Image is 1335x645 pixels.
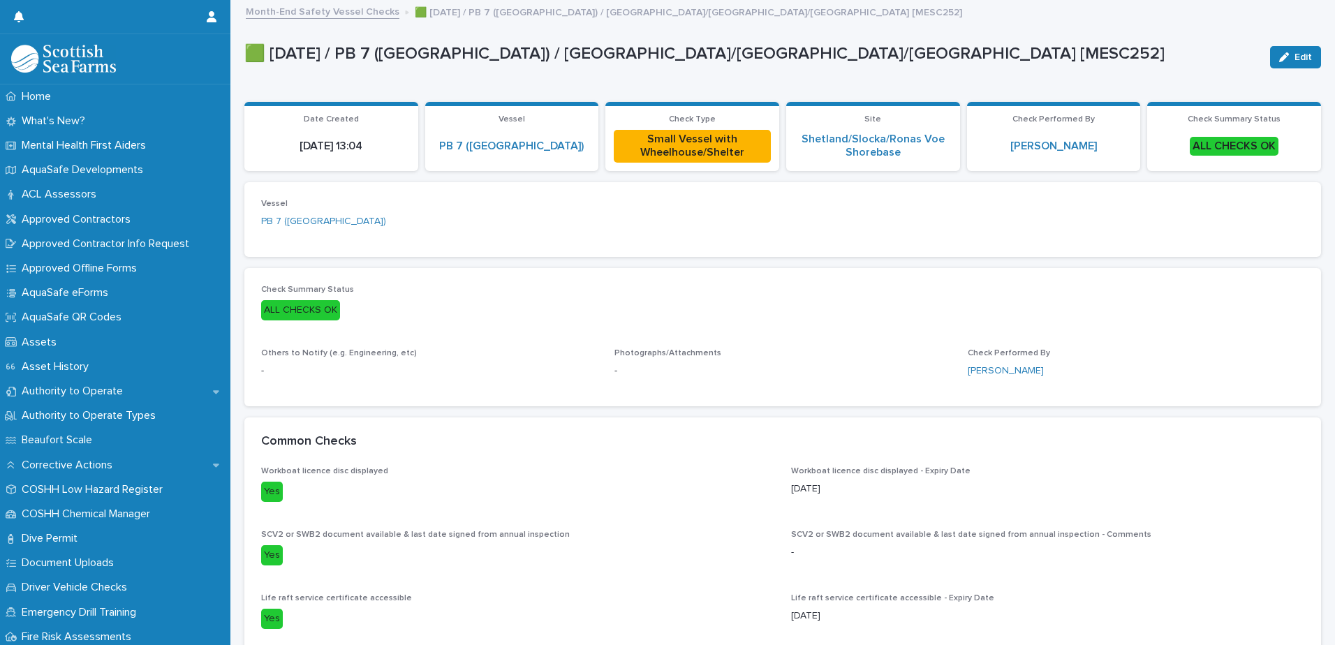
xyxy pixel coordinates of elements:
[16,286,119,299] p: AquaSafe eForms
[1295,52,1312,62] span: Edit
[261,286,354,294] span: Check Summary Status
[244,44,1259,64] p: 🟩 [DATE] / PB 7 ([GEOGRAPHIC_DATA]) / [GEOGRAPHIC_DATA]/[GEOGRAPHIC_DATA]/[GEOGRAPHIC_DATA] [MESC...
[16,606,147,619] p: Emergency Drill Training
[261,545,283,565] div: Yes
[669,115,716,124] span: Check Type
[968,349,1050,357] span: Check Performed By
[16,237,200,251] p: Approved Contractor Info Request
[614,364,951,378] p: -
[16,139,157,152] p: Mental Health First Aiders
[791,482,1304,496] p: [DATE]
[1190,137,1278,156] div: ALL CHECKS OK
[246,3,399,19] a: Month-End Safety Vessel Checks
[16,409,167,422] p: Authority to Operate Types
[16,213,142,226] p: Approved Contractors
[16,507,161,521] p: COSHH Chemical Manager
[16,188,108,201] p: ACL Assessors
[1188,115,1281,124] span: Check Summary Status
[791,609,1304,623] p: [DATE]
[16,311,133,324] p: AquaSafe QR Codes
[499,115,525,124] span: Vessel
[261,482,283,502] div: Yes
[261,609,283,629] div: Yes
[261,467,388,475] span: Workboat licence disc displayed
[304,115,359,124] span: Date Created
[16,630,142,644] p: Fire Risk Assessments
[791,531,1151,539] span: SCV2 or SWB2 document available & last date signed from annual inspection - Comments
[439,140,584,153] a: PB 7 ([GEOGRAPHIC_DATA])
[261,214,386,229] a: PB 7 ([GEOGRAPHIC_DATA])
[16,556,125,570] p: Document Uploads
[791,467,971,475] span: Workboat licence disc displayed - Expiry Date
[261,434,357,450] h2: Common Checks
[16,360,100,373] p: Asset History
[614,349,721,357] span: Photographs/Attachments
[415,3,962,19] p: 🟩 [DATE] / PB 7 ([GEOGRAPHIC_DATA]) / [GEOGRAPHIC_DATA]/[GEOGRAPHIC_DATA]/[GEOGRAPHIC_DATA] [MESC...
[261,300,340,320] div: ALL CHECKS OK
[16,581,138,594] p: Driver Vehicle Checks
[795,133,952,159] a: Shetland/Slocka/Ronas Voe Shorebase
[16,114,96,128] p: What's New?
[16,385,134,398] p: Authority to Operate
[864,115,881,124] span: Site
[261,349,417,357] span: Others to Notify (e.g. Engineering, etc)
[16,90,62,103] p: Home
[16,433,103,447] p: Beaufort Scale
[253,140,410,153] p: [DATE] 13:04
[261,531,570,539] span: SCV2 or SWB2 document available & last date signed from annual inspection
[16,163,154,177] p: AquaSafe Developments
[1270,46,1321,68] button: Edit
[16,532,89,545] p: Dive Permit
[1010,140,1097,153] a: [PERSON_NAME]
[16,483,174,496] p: COSHH Low Hazard Register
[791,545,1304,560] p: -
[16,336,68,349] p: Assets
[968,364,1044,378] a: [PERSON_NAME]
[261,364,598,378] p: -
[16,459,124,472] p: Corrective Actions
[16,262,148,275] p: Approved Offline Forms
[261,594,412,602] span: Life raft service certificate accessible
[614,130,771,162] div: Small Vessel with Wheelhouse/Shelter
[791,594,994,602] span: Life raft service certificate accessible - Expiry Date
[11,45,116,73] img: bPIBxiqnSb2ggTQWdOVV
[261,200,288,208] span: Vessel
[1012,115,1095,124] span: Check Performed By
